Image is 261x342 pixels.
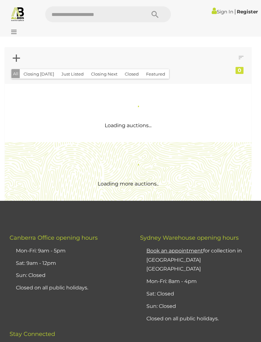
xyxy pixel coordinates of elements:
button: Featured [142,69,169,79]
li: Closed on all public holidays. [145,313,255,325]
div: 0 [236,67,243,74]
a: Book an appointmentfor collection in [GEOGRAPHIC_DATA] [GEOGRAPHIC_DATA] [146,248,242,272]
button: Closing Next [87,69,121,79]
li: Sat: Closed [145,288,255,300]
img: Allbids.com.au [10,6,25,21]
span: Stay Connected [10,331,55,338]
li: Mon-Fri: 9am - 5pm [14,245,124,257]
li: Sun: Closed [14,269,124,282]
span: Canberra Office opening hours [10,234,98,241]
button: Closing [DATE] [20,69,58,79]
button: Search [139,6,171,22]
a: Sign In [212,9,233,15]
button: All [11,69,20,78]
button: Just Listed [58,69,88,79]
span: Loading auctions... [105,122,152,128]
a: Register [237,9,258,15]
span: Loading more auctions.. [98,181,159,187]
span: | [234,8,236,15]
li: Sun: Closed [145,300,255,313]
li: Mon-Fri: 8am - 4pm [145,275,255,288]
li: Closed on all public holidays. [14,282,124,294]
li: Sat: 9am - 12pm [14,257,124,270]
span: Sydney Warehouse opening hours [140,234,239,241]
button: Closed [121,69,143,79]
u: Book an appointment [146,248,203,254]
